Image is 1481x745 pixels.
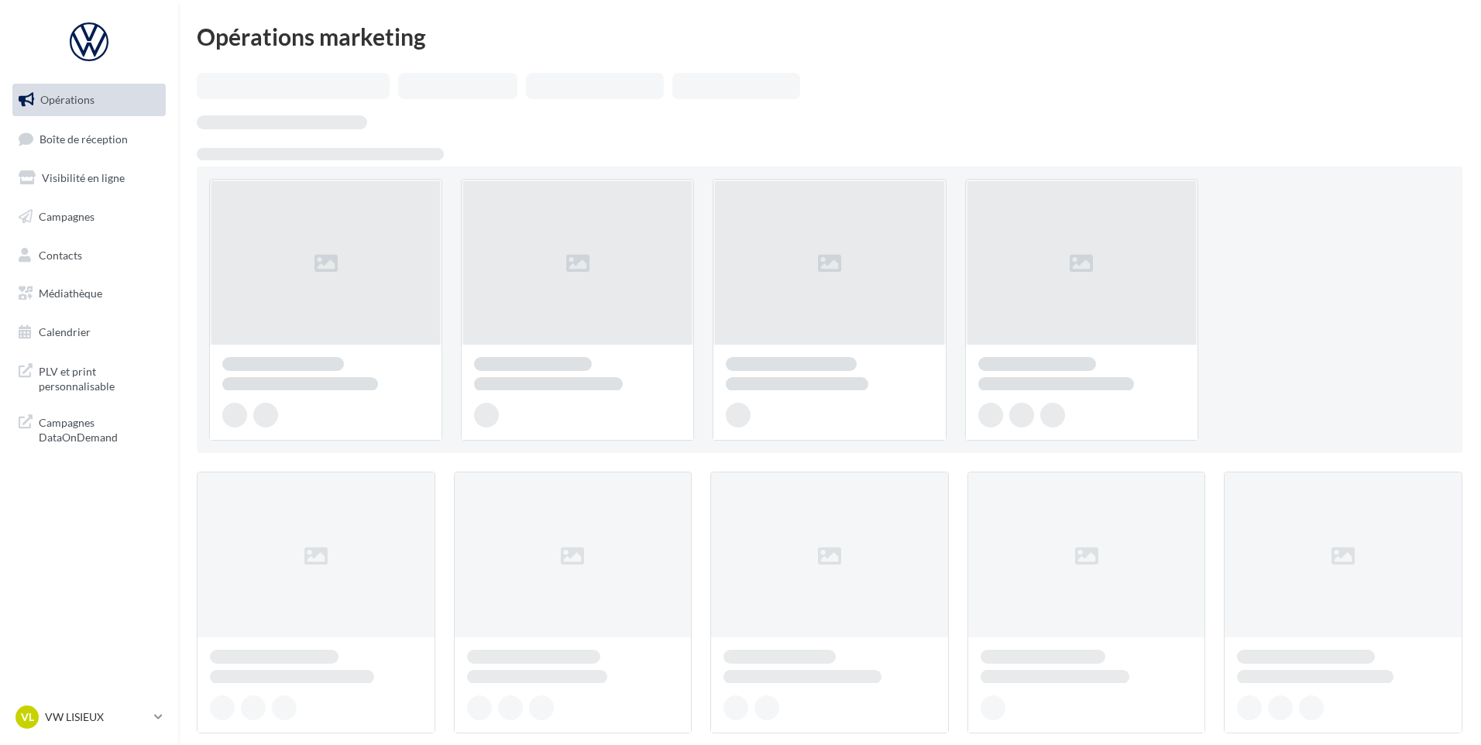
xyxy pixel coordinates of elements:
p: VW LISIEUX [45,709,148,725]
a: Médiathèque [9,277,169,310]
span: Campagnes DataOnDemand [39,412,160,445]
span: Opérations [40,93,94,106]
a: Calendrier [9,316,169,348]
a: Boîte de réception [9,122,169,156]
span: PLV et print personnalisable [39,361,160,394]
a: Campagnes [9,201,169,233]
span: Visibilité en ligne [42,171,125,184]
a: Visibilité en ligne [9,162,169,194]
span: Boîte de réception [40,132,128,145]
span: Médiathèque [39,287,102,300]
span: Campagnes [39,210,94,223]
a: Contacts [9,239,169,272]
span: Calendrier [39,325,91,338]
a: Campagnes DataOnDemand [9,406,169,451]
span: VL [21,709,34,725]
a: VL VW LISIEUX [12,702,166,732]
a: Opérations [9,84,169,116]
a: PLV et print personnalisable [9,355,169,400]
div: Opérations marketing [197,25,1462,48]
span: Contacts [39,248,82,261]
